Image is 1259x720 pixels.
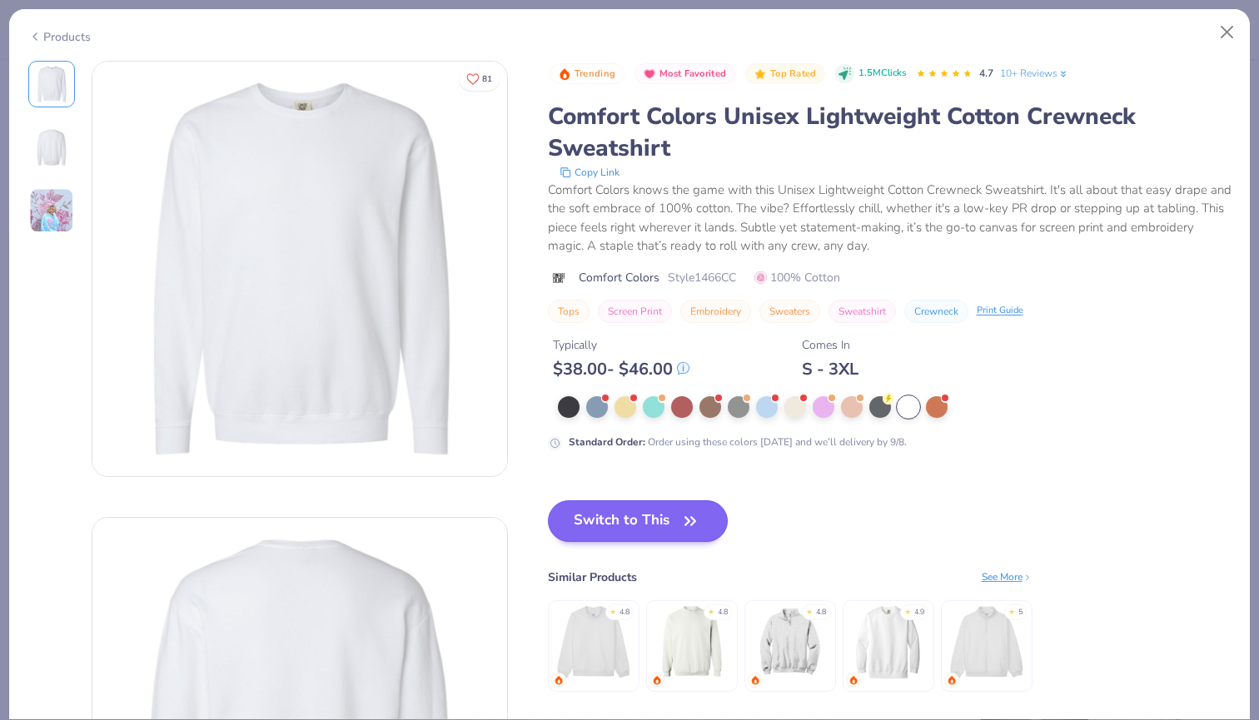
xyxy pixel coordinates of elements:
div: 5 [1018,607,1023,618]
img: trending.gif [947,675,957,685]
div: Order using these colors [DATE] and we’ll delivery by 9/8. [569,434,907,449]
img: Jerzees Nublend Quarter-Zip Cadet Collar Sweatshirt [750,603,829,682]
div: $ 38.00 - $ 46.00 [553,359,689,380]
span: 1.5M Clicks [858,67,906,81]
button: Close [1212,17,1243,48]
img: Trending sort [558,67,571,81]
button: Badge Button [550,63,625,85]
div: Comfort Colors Unisex Lightweight Cotton Crewneck Sweatshirt [548,101,1232,164]
div: Print Guide [977,304,1023,318]
div: Typically [553,336,689,354]
span: Trending [575,69,615,78]
img: Top Rated sort [754,67,767,81]
span: Style 1466CC [668,269,736,286]
div: ★ [904,607,911,613]
div: Similar Products [548,569,637,586]
img: Comfort Colors Adult Crewneck Sweatshirt [848,603,928,682]
div: Comfort Colors knows the game with this Unisex Lightweight Cotton Crewneck Sweatshirt. It's all a... [548,181,1232,256]
span: Top Rated [770,69,817,78]
img: Fresh Prints Denver Mock Neck Heavyweight Sweatshirt [554,603,633,682]
img: Fresh Prints Aspen Heavyweight Quarter-Zip [947,603,1026,682]
img: trending.gif [750,675,760,685]
button: Like [459,67,500,91]
div: ★ [806,607,813,613]
div: 4.7 Stars [916,61,973,87]
div: ★ [708,607,714,613]
button: Embroidery [680,300,751,323]
img: Back [32,127,72,167]
img: Most Favorited sort [643,67,656,81]
img: Front [92,62,507,476]
a: 10+ Reviews [1000,66,1069,81]
div: Comes In [802,336,858,354]
div: ★ [1008,607,1015,613]
button: Sweatshirt [829,300,896,323]
button: copy to clipboard [555,164,625,181]
div: 4.8 [718,607,728,618]
div: 4.8 [816,607,826,618]
strong: Standard Order : [569,435,645,449]
div: Products [28,28,91,46]
button: Tops [548,300,590,323]
button: Badge Button [745,63,825,85]
img: Front [32,64,72,104]
img: User generated content [29,188,74,233]
button: Sweaters [759,300,820,323]
button: Badge Button [634,63,735,85]
button: Crewneck [904,300,968,323]
img: brand logo [548,271,570,285]
div: 4.8 [620,607,629,618]
div: 4.9 [914,607,924,618]
button: Screen Print [598,300,672,323]
div: See More [982,569,1033,584]
div: S - 3XL [802,359,858,380]
img: trending.gif [652,675,662,685]
span: 4.7 [979,67,993,80]
div: ★ [610,607,616,613]
button: Switch to This [548,500,729,542]
span: Comfort Colors [579,269,659,286]
img: Gildan Adult Heavy Blend Adult 8 Oz. 50/50 Fleece Crew [652,603,731,682]
span: Most Favorited [659,69,726,78]
img: trending.gif [554,675,564,685]
img: trending.gif [848,675,858,685]
span: 100% Cotton [754,269,840,286]
span: 81 [482,75,492,83]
